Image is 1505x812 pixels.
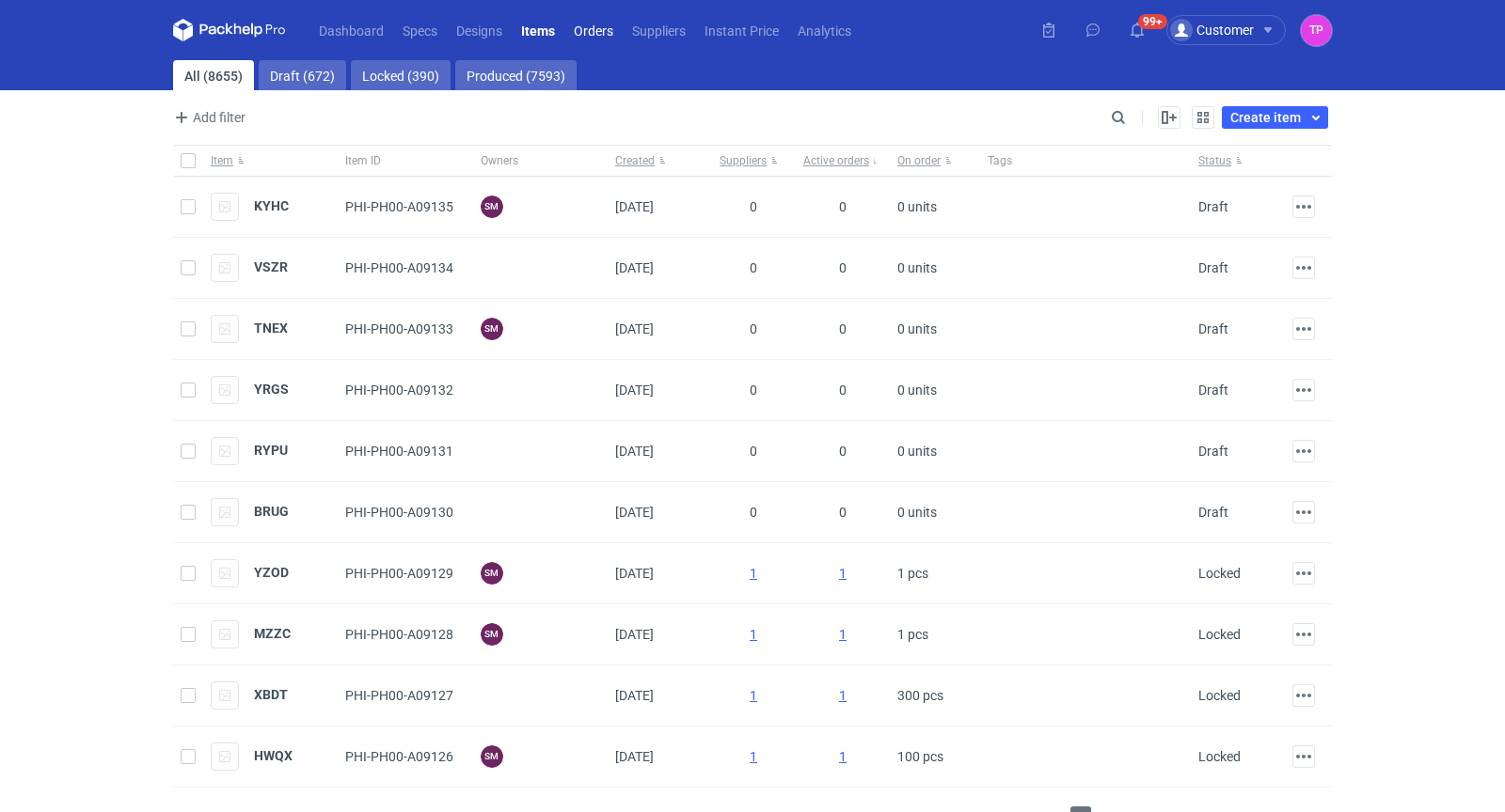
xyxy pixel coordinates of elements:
[1292,379,1315,401] button: Actions
[897,153,941,168] span: On order
[1170,19,1254,41] div: Customer
[897,619,928,649] span: 1 pcs
[750,688,757,703] a: 1
[750,321,757,336] span: 0
[890,482,980,543] div: 0 units
[897,558,928,588] span: 1 pcs
[1198,153,1231,168] span: Status
[839,627,847,642] a: 1
[1292,745,1315,768] button: Actions
[254,748,293,763] strong: HWQX
[254,382,289,397] a: YRGS
[345,627,453,642] span: PHI-PH00-A09128
[481,562,503,585] figcaption: SM
[1198,320,1228,338] div: Draft
[1198,442,1228,461] div: Draft
[988,153,1012,168] span: Tags
[481,195,503,218] figcaption: SM
[897,497,937,527] span: 0 units
[1198,197,1228,216] div: Draft
[254,443,288,458] a: RYPU
[1292,257,1315,279] button: Actions
[788,19,861,41] a: Analytics
[481,745,503,768] figcaption: SM
[1198,686,1241,705] div: Locked
[254,565,289,580] a: YZOD
[608,726,711,788] div: [DATE]
[564,19,623,41] a: Orders
[1198,747,1241,766] div: Locked
[890,543,980,604] div: 1 pcs
[481,318,503,340] figcaption: SM
[345,383,453,398] span: PHI-PH00-A09132
[750,199,757,214] span: 0
[839,199,847,214] span: 0
[890,726,980,788] div: 100 pcs
[623,19,695,41] a: Suppliers
[211,153,233,168] span: Item
[608,177,711,238] div: [DATE]
[1198,381,1228,399] div: Draft
[1292,195,1315,218] button: Actions
[839,383,847,398] span: 0
[897,192,937,222] span: 0 units
[1222,106,1328,129] button: Create item
[345,444,453,459] span: PHI-PH00-A09131
[750,260,757,275] span: 0
[169,106,246,129] button: Add filter
[796,146,890,176] button: Active orders
[254,198,289,213] a: KYHC
[608,543,711,604] div: [DATE]
[750,627,757,642] a: 1
[750,749,757,764] a: 1
[897,436,937,466] span: 0 units
[254,626,291,641] a: MZZC
[890,299,980,360] div: 0 units
[1301,15,1332,46] figcaption: TP
[839,749,847,764] a: 1
[254,504,289,519] a: BRUG
[309,19,393,41] a: Dashboard
[750,566,757,581] a: 1
[1292,501,1315,523] button: Actions
[1198,564,1241,583] div: Locked
[1122,15,1152,45] button: 99+
[890,146,980,176] button: On order
[170,106,246,129] span: Add filter
[750,383,757,398] span: 0
[897,680,943,710] span: 300 pcs
[447,19,512,41] a: Designs
[351,60,451,90] a: Locked (390)
[890,238,980,299] div: 0 units
[803,153,869,168] span: Active orders
[608,360,711,421] div: [DATE]
[481,623,503,646] figcaption: SM
[1198,625,1241,644] div: Locked
[1198,258,1228,277] div: Draft
[254,320,288,336] a: TNEX
[1292,562,1315,585] button: Actions
[608,482,711,543] div: [DATE]
[839,260,847,275] span: 0
[345,260,453,275] span: PHI-PH00-A09134
[608,238,711,299] div: [DATE]
[1191,146,1285,176] button: Status
[345,153,381,168] span: Item ID
[254,687,288,702] strong: XBDT
[1292,318,1315,340] button: Actions
[481,153,518,168] span: Owners
[345,749,453,764] span: PHI-PH00-A09126
[750,505,757,520] span: 0
[897,253,937,283] span: 0 units
[254,259,288,274] a: VSZR
[455,60,577,90] a: Produced (7593)
[608,299,711,360] div: [DATE]
[720,153,767,168] span: Suppliers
